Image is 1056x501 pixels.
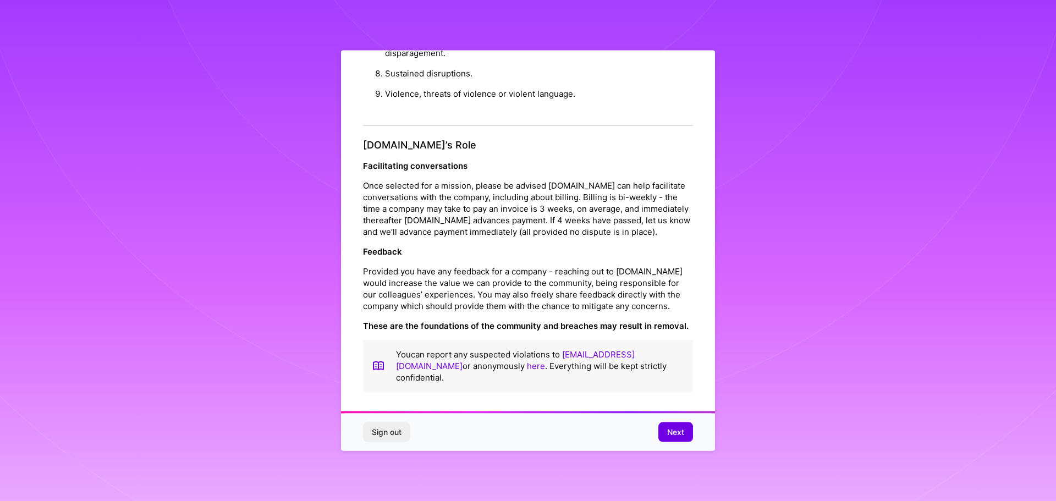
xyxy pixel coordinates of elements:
[396,349,635,371] a: [EMAIL_ADDRESS][DOMAIN_NAME]
[385,84,693,104] li: Violence, threats of violence or violent language.
[363,160,468,170] strong: Facilitating conversations
[527,360,545,371] a: here
[396,348,684,383] p: You can report any suspected violations to or anonymously . Everything will be kept strictly conf...
[363,179,693,237] p: Once selected for a mission, please be advised [DOMAIN_NAME] can help facilitate conversations wi...
[372,348,385,383] img: book icon
[363,139,693,151] h4: [DOMAIN_NAME]’s Role
[385,63,693,84] li: Sustained disruptions.
[363,265,693,311] p: Provided you have any feedback for a company - reaching out to [DOMAIN_NAME] would increase the v...
[363,422,410,442] button: Sign out
[667,427,684,438] span: Next
[658,422,693,442] button: Next
[363,246,402,256] strong: Feedback
[363,320,689,331] strong: These are the foundations of the community and breaches may result in removal.
[372,427,402,438] span: Sign out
